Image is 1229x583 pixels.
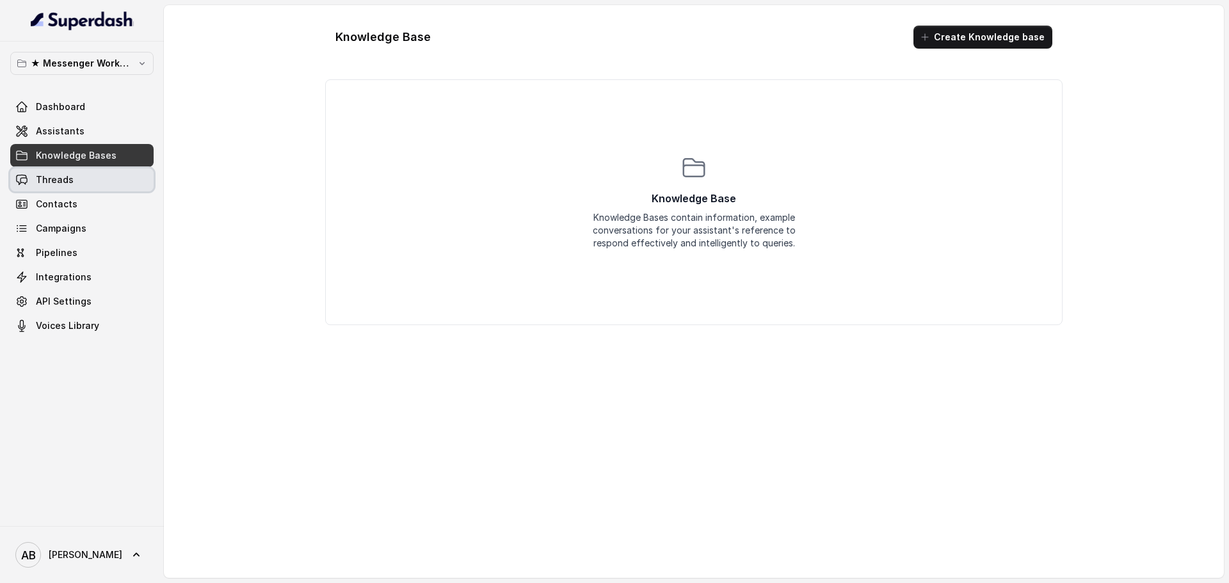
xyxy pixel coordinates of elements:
[10,241,154,264] a: Pipelines
[31,10,134,31] img: light.svg
[31,56,133,71] p: ★ Messenger Workspace
[10,52,154,75] button: ★ Messenger Workspace
[10,314,154,337] a: Voices Library
[913,26,1052,49] button: Create Knowledge base
[36,198,77,211] span: Contacts
[335,27,431,47] h1: Knowledge Base
[36,246,77,259] span: Pipelines
[591,211,796,250] div: Knowledge Bases contain information, example conversations for your assistant's reference to resp...
[10,120,154,143] a: Assistants
[10,168,154,191] a: Threads
[36,295,92,308] span: API Settings
[10,217,154,240] a: Campaigns
[652,191,736,206] p: Knowledge Base
[10,266,154,289] a: Integrations
[10,193,154,216] a: Contacts
[21,548,36,562] text: AB
[10,290,154,313] a: API Settings
[49,548,122,561] span: [PERSON_NAME]
[36,173,74,186] span: Threads
[36,222,86,235] span: Campaigns
[36,271,92,284] span: Integrations
[36,125,84,138] span: Assistants
[10,95,154,118] a: Dashboard
[36,100,85,113] span: Dashboard
[10,537,154,573] a: [PERSON_NAME]
[36,319,99,332] span: Voices Library
[10,144,154,167] a: Knowledge Bases
[36,149,116,162] span: Knowledge Bases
